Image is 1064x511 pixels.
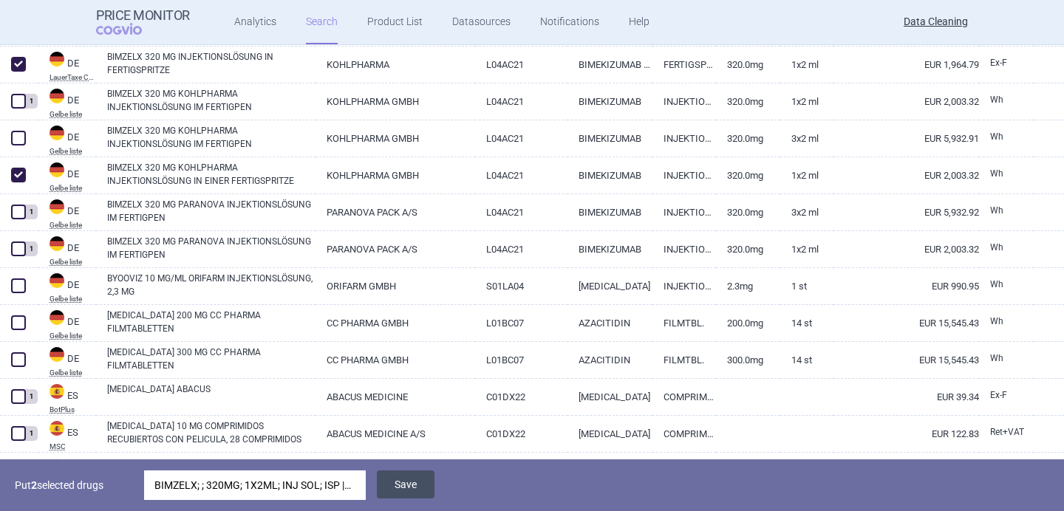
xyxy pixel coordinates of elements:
a: KOHLPHARMA GMBH [316,83,475,120]
a: BIMEKIZUMAB [567,83,652,120]
a: EUR 5,932.91 [833,120,979,157]
span: Wholesale price without VAT [990,353,1003,363]
a: 14 ST [780,305,833,341]
a: CC PHARMA GMBH [316,342,475,378]
strong: Price Monitor [96,8,190,23]
a: DEDEGelbe liste [38,87,96,118]
a: 1X2 ml [780,47,833,83]
a: 3X2 ML [780,194,833,230]
a: Wh [979,163,1034,185]
a: DEDEGelbe liste [38,346,96,377]
a: C01DX22 [475,379,567,415]
a: 320.0mg [716,157,780,193]
a: Ret+VAT [979,422,1034,444]
a: L04AC21 [475,83,567,120]
a: FIFI [38,456,96,487]
a: BIMEKIZUMAB 320 MG [567,47,652,83]
a: 320.0mg [716,194,780,230]
a: [MEDICAL_DATA] [567,268,652,304]
a: L01BC07 [475,305,567,341]
a: [MEDICAL_DATA] 300 MG CC PHARMA FILMTABLETTEN [107,346,316,372]
div: 1 [24,389,38,404]
a: BIMZELX 320 MG PARANOVA INJEKTIONSLÖSUNG IM FERTIGPEN [107,198,316,224]
abbr: Gelbe liste — Gelbe Liste online database by Medizinische Medien Informations GmbH (MMI), Germany [50,185,96,192]
span: Wholesale price without VAT [990,279,1003,289]
a: Price MonitorCOGVIO [96,8,190,36]
a: EUR 15,545.43 [833,342,979,378]
a: COMPRIMIDOS [652,416,716,452]
img: Finland [50,458,64,473]
a: 1X2 ML [780,157,833,193]
a: DEDEGelbe liste [38,124,96,155]
img: Spain [50,384,64,399]
a: INJEKTIONSLSG. [652,157,716,193]
img: Germany [50,236,64,251]
div: 1 [24,241,38,256]
a: Wh [979,274,1034,296]
a: EUR 2,003.32 [833,231,979,267]
a: ABACUS MEDICINE [316,453,475,489]
a: PARANOVA PACK A/S [316,194,475,230]
a: 320.0mg [716,231,780,267]
img: Germany [50,310,64,325]
a: INJEKTIONSLSG. [652,231,716,267]
a: DEDEGelbe liste [38,309,96,340]
abbr: Gelbe liste — Gelbe Liste online database by Medizinische Medien Informations GmbH (MMI), Germany [50,295,96,303]
div: 1 [24,94,38,109]
a: 1X2 ML [780,231,833,267]
a: [MEDICAL_DATA] 200 MG CC PHARMA FILMTABLETTEN [107,309,316,335]
a: 300.0mg [716,342,780,378]
a: EVRENZO [107,456,316,483]
div: BIMZELX; ; 320MG; 1X2ML; INJ SOL; ISP |EU/1/21/1575/009 [154,470,355,500]
a: 12 x 1 fol yksittäispakattu läpipainopakkaus [780,453,833,489]
a: ESESBotPlus [38,383,96,414]
a: L04AC21 [475,157,567,193]
a: BIMZELX 320 MG INJEKTIONSLÖSUNG IN FERTIGSPRITZE [107,50,316,77]
a: CC PHARMA GMBH [316,305,475,341]
a: PARANOVA PACK A/S [316,231,475,267]
a: 2.3mg [716,268,780,304]
a: EUR 15,545.43 [833,305,979,341]
a: ABACUS MEDICINE [316,379,475,415]
a: COMPRIMIDOS [652,379,716,415]
a: ROKSADUSTAATTI [567,453,652,489]
a: 14 ST [780,342,833,378]
a: EUR 122.83 [833,416,979,452]
a: KOHLPHARMA [316,47,475,83]
img: Germany [50,273,64,288]
a: BIMZELX 320 MG KOHLPHARMA INJEKTIONSLÖSUNG IN EINER FERTIGSPRITZE [107,161,316,188]
a: L01BC07 [475,342,567,378]
abbr: Gelbe liste — Gelbe Liste online database by Medizinische Medien Informations GmbH (MMI), Germany [50,222,96,229]
a: 320.0mg [716,47,780,83]
a: ORIFARM GMBH [316,268,475,304]
a: 200.0mg [716,305,780,341]
a: BYOOVIZ 10 MG/ML ORIFARM INJEKTIONSLÖSUNG, 2,3 MG [107,272,316,298]
a: Ex-F [979,52,1034,75]
a: BIMEKIZUMAB [567,231,652,267]
a: INJEKTIONSLSG. [652,120,716,157]
img: Germany [50,162,64,177]
a: [MEDICAL_DATA] [567,416,652,452]
a: B03XA05 [475,453,567,489]
a: L04AC21 [475,47,567,83]
abbr: Gelbe liste — Gelbe Liste online database by Medizinische Medien Informations GmbH (MMI), Germany [50,258,96,266]
span: Ex-factory price [990,58,1007,68]
a: Wh [979,237,1034,259]
a: Wh [979,348,1034,370]
a: [MEDICAL_DATA] 10 MG COMPRIMIDOS RECUBIERTOS CON PELICULA, 28 COMPRIMIDOS [107,419,316,446]
a: DEDEGelbe liste [38,161,96,192]
a: [MEDICAL_DATA] [567,379,652,415]
img: Germany [50,347,64,362]
a: TABLETTI, KALVOPÄÄLLYSTEINEN [652,453,716,489]
span: Ex-factory price [990,390,1007,400]
abbr: Gelbe liste — Gelbe Liste online database by Medizinische Medien Informations GmbH (MMI), Germany [50,369,96,377]
a: L04AC21 [475,194,567,230]
span: Wholesale price without VAT [990,316,1003,326]
a: DEDELauerTaxe CGM [38,50,96,81]
a: C01DX22 [475,416,567,452]
a: BIMZELX 320 MG PARANOVA INJEKTIONSLÖSUNG IM FERTIGPEN [107,235,316,261]
strong: 2 [31,479,37,491]
a: DEDEGelbe liste [38,272,96,303]
a: L04AC21 [475,120,567,157]
img: Germany [50,52,64,66]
